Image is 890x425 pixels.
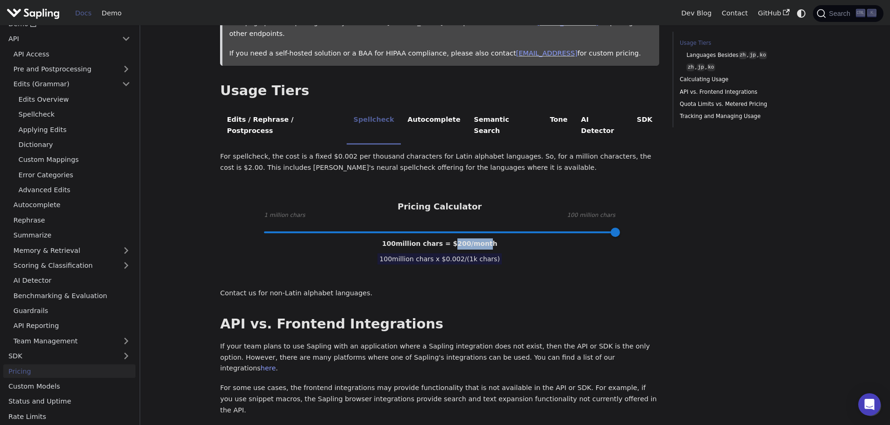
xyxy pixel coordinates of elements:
[70,6,97,21] a: Docs
[739,51,747,59] code: zh
[8,63,135,76] a: Pre and Postprocessing
[795,7,808,20] button: Switch between dark and light mode (currently system mode)
[14,153,135,167] a: Custom Mappings
[686,63,695,71] code: zh
[8,304,135,318] a: Guardrails
[867,9,876,17] kbd: K
[516,49,577,57] a: [EMAIL_ADDRESS]
[97,6,127,21] a: Demo
[3,380,135,393] a: Custom Models
[3,349,117,363] a: SDK
[220,83,659,99] h2: Usage Tiers
[264,211,305,220] span: 1 million chars
[717,6,753,21] a: Contact
[220,341,659,374] p: If your team plans to use Sapling with an application where a Sapling integration does not exist,...
[14,138,135,152] a: Dictionary
[8,334,135,348] a: Team Management
[347,108,401,145] li: Spellcheck
[401,108,467,145] li: Autocomplete
[8,229,135,242] a: Summarize
[8,244,135,257] a: Memory & Retrieval
[858,393,881,416] div: Open Intercom Messenger
[686,63,803,72] a: zh,jp,ko
[220,108,347,145] li: Edits / Rephrase / Postprocess
[8,259,135,272] a: Scoring & Classification
[8,198,135,212] a: Autocomplete
[826,10,856,17] span: Search
[707,63,715,71] code: ko
[543,108,575,145] li: Tone
[680,112,806,121] a: Tracking and Managing Usage
[229,48,653,59] p: If you need a self-hosted solution or a BAA for HIPAA compliance, please also contact for custom ...
[567,211,615,220] span: 100 million chars
[220,151,659,174] p: For spellcheck, the cost is a fixed $0.002 per thousand characters for Latin alphabet languages. ...
[8,289,135,302] a: Benchmarking & Evaluation
[8,319,135,333] a: API Reporting
[14,108,135,121] a: Spellcheck
[3,364,135,378] a: Pricing
[467,108,543,145] li: Semantic Search
[382,240,498,247] span: 100 million chars = $ 200 /month
[759,51,767,59] code: ko
[748,51,757,59] code: jp
[7,7,60,20] img: Sapling.ai
[680,75,806,84] a: Calculating Usage
[14,183,135,197] a: Advanced Edits
[220,316,659,333] h2: API vs. Frontend Integrations
[220,383,659,416] p: For some use cases, the frontend integrations may provide functionality that is not available in ...
[8,274,135,287] a: AI Detector
[3,395,135,408] a: Status and Uptime
[8,47,135,61] a: API Access
[7,7,63,20] a: Sapling.ai
[3,410,135,423] a: Rate Limits
[676,6,716,21] a: Dev Blog
[14,123,135,136] a: Applying Edits
[14,92,135,106] a: Edits Overview
[377,253,502,265] span: 100 million chars x $ 0.002 /(1k chars)
[753,6,794,21] a: GitHub
[261,364,276,372] a: here
[680,100,806,109] a: Quota Limits vs. Metered Pricing
[686,51,803,60] a: Languages Besideszh,jp,ko
[229,17,653,40] p: This page provides pricing for only a subset of [PERSON_NAME]'s endpoints. Please contact for pri...
[630,108,659,145] li: SDK
[8,213,135,227] a: Rephrase
[220,288,659,299] p: Contact us for non-Latin alphabet languages.
[3,32,117,46] a: API
[117,32,135,46] button: Collapse sidebar category 'API'
[680,88,806,97] a: API vs. Frontend Integrations
[813,5,883,22] button: Search (Ctrl+K)
[398,202,482,212] h3: Pricing Calculator
[697,63,705,71] code: jp
[14,168,135,181] a: Error Categories
[117,349,135,363] button: Expand sidebar category 'SDK'
[8,77,135,91] a: Edits (Grammar)
[680,39,806,48] a: Usage Tiers
[574,108,630,145] li: AI Detector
